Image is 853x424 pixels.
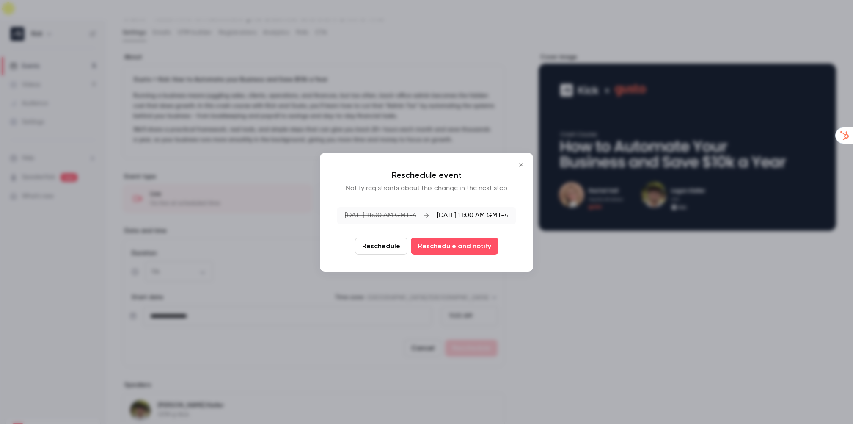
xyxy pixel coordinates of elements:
p: Reschedule event [337,170,516,180]
button: Close [513,156,530,173]
p: [DATE] 11:00 AM GMT-4 [345,211,416,221]
button: Reschedule [355,238,407,255]
p: Notify registrants about this change in the next step [337,183,516,194]
button: Reschedule and notify [411,238,498,255]
p: [DATE] 11:00 AM GMT-4 [437,211,508,221]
